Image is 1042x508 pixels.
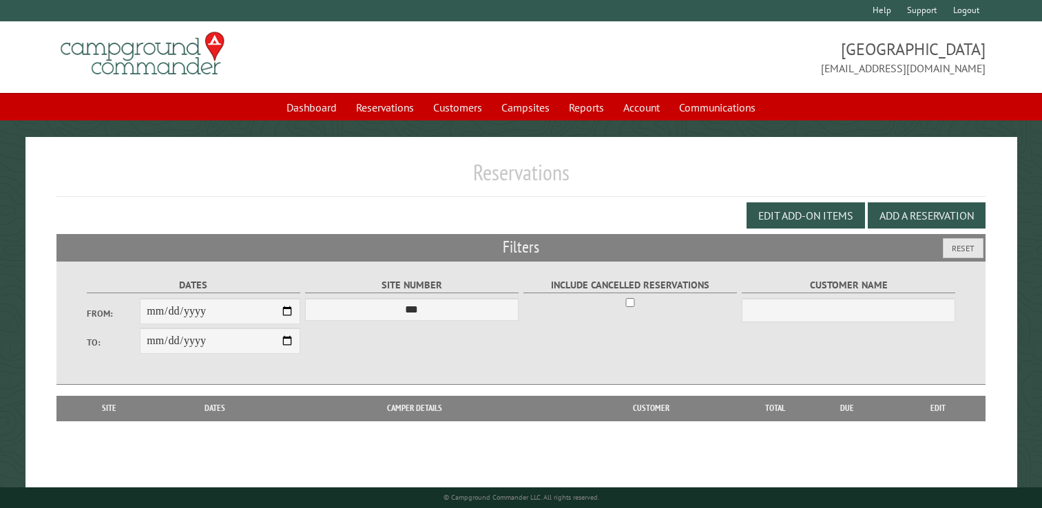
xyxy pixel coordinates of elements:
th: Dates [155,396,275,421]
th: Camper Details [275,396,554,421]
label: Dates [87,277,301,293]
th: Total [748,396,803,421]
a: Customers [425,94,490,120]
label: Customer Name [742,277,956,293]
span: [GEOGRAPHIC_DATA] [EMAIL_ADDRESS][DOMAIN_NAME] [521,38,986,76]
label: From: [87,307,140,320]
label: Include Cancelled Reservations [523,277,738,293]
th: Customer [554,396,748,421]
label: To: [87,336,140,349]
a: Reservations [348,94,422,120]
th: Site [63,396,155,421]
th: Due [803,396,891,421]
img: Campground Commander [56,27,229,81]
a: Dashboard [278,94,345,120]
a: Reports [561,94,612,120]
a: Communications [671,94,764,120]
button: Reset [943,238,983,258]
h2: Filters [56,234,986,260]
label: Site Number [305,277,519,293]
a: Account [615,94,668,120]
a: Campsites [493,94,558,120]
small: © Campground Commander LLC. All rights reserved. [444,493,599,502]
button: Edit Add-on Items [747,202,865,229]
button: Add a Reservation [868,202,986,229]
h1: Reservations [56,159,986,197]
th: Edit [891,396,986,421]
